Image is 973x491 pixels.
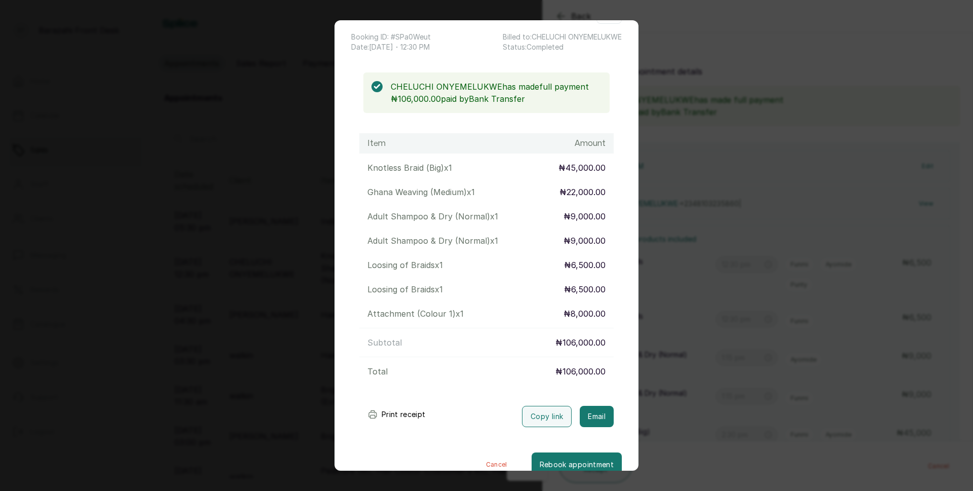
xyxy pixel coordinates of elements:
p: Billed to: CHELUCHI ONYEMELUKWE [503,32,622,42]
button: Print receipt [359,404,434,425]
p: Attachment (Colour 1) x 1 [367,308,464,320]
p: Knotless Braid (Big) x 1 [367,162,452,174]
p: ₦45,000.00 [558,162,606,174]
p: ₦9,000.00 [564,235,606,247]
p: ₦6,500.00 [564,259,606,271]
p: Adult Shampoo & Dry (Normal) x 1 [367,210,498,222]
h1: Item [367,137,386,149]
p: ₦9,000.00 [564,210,606,222]
button: Rebook appointment [532,452,622,477]
p: Date: [DATE] ・ 12:30 PM [351,42,431,52]
p: Adult Shampoo & Dry (Normal) x 1 [367,235,498,247]
p: ₦106,000.00 [555,336,606,349]
p: Subtotal [367,336,402,349]
p: Loosing of Braids x 1 [367,259,443,271]
button: Cancel [462,452,532,477]
p: ₦8,000.00 [564,308,606,320]
p: ₦6,500.00 [564,283,606,295]
h1: Amount [575,137,606,149]
p: ₦106,000.00 paid by Bank Transfer [391,93,602,105]
p: ₦106,000.00 [555,365,606,377]
p: Ghana Weaving (Medium) x 1 [367,186,475,198]
p: ₦22,000.00 [559,186,606,198]
p: Loosing of Braids x 1 [367,283,443,295]
p: Total [367,365,388,377]
p: Booking ID: # SPa0Weut [351,32,431,42]
button: Email [580,406,614,427]
p: CHELUCHI ONYEMELUKWE has made full payment [391,81,602,93]
p: Status: Completed [503,42,622,52]
button: Copy link [522,406,572,427]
